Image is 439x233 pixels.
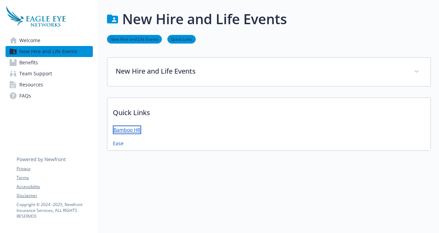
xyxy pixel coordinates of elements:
[19,46,77,57] span: New Hire and Life Events
[19,35,40,46] span: Welcome
[113,140,124,147] a: Ease
[107,36,162,42] a: New Hire and Life Events
[122,9,287,29] h1: New Hire and Life Events
[6,46,93,57] a: New Hire and Life Events
[167,36,196,42] a: Quick Links
[113,125,141,134] a: Bamboo HR
[116,66,406,76] p: New Hire and Life Events
[107,98,430,123] p: Quick Links
[19,57,38,68] span: Benefits
[17,184,92,190] a: Accessibility
[19,90,31,101] span: FAQs
[19,79,43,90] span: Resources
[17,193,92,199] a: Disclaimer
[6,90,93,101] a: FAQs
[6,79,93,90] a: Resources
[6,35,93,46] a: Welcome
[19,68,52,79] span: Team Support
[17,166,92,172] a: Privacy
[6,57,93,68] a: Benefits
[17,202,92,219] p: Copyright © 2024 - 2025 , Newfront Insurance Services, ALL RIGHTS RESERVED
[6,68,93,79] a: Team Support
[17,175,92,181] a: Terms
[107,58,430,86] div: New Hire and Life Events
